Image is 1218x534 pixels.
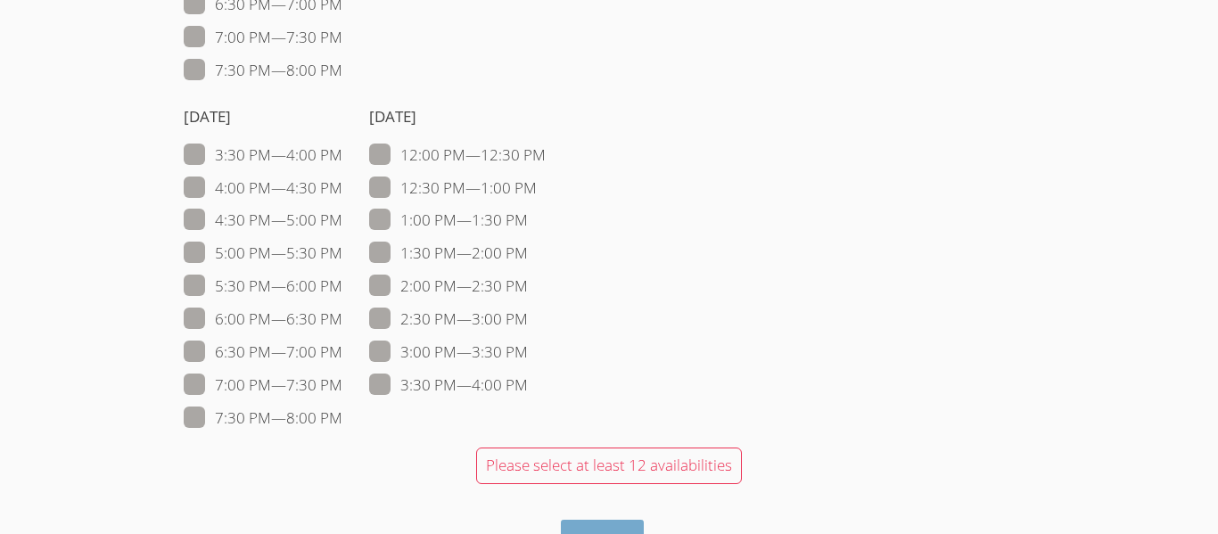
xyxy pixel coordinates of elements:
[184,242,342,265] label: 5:00 PM — 5:30 PM
[369,308,528,331] label: 2:30 PM — 3:00 PM
[184,407,342,430] label: 7:30 PM — 8:00 PM
[184,105,342,128] h4: [DATE]
[184,59,342,82] label: 7:30 PM — 8:00 PM
[369,374,528,397] label: 3:30 PM — 4:00 PM
[184,144,342,167] label: 3:30 PM — 4:00 PM
[184,26,342,49] label: 7:00 PM — 7:30 PM
[184,275,342,298] label: 5:30 PM — 6:00 PM
[369,341,528,364] label: 3:00 PM — 3:30 PM
[184,177,342,200] label: 4:00 PM — 4:30 PM
[184,374,342,397] label: 7:00 PM — 7:30 PM
[369,105,546,128] h4: [DATE]
[184,341,342,364] label: 6:30 PM — 7:00 PM
[184,308,342,331] label: 6:00 PM — 6:30 PM
[369,242,528,265] label: 1:30 PM — 2:00 PM
[369,144,546,167] label: 12:00 PM — 12:30 PM
[369,275,528,298] label: 2:00 PM — 2:30 PM
[184,209,342,232] label: 4:30 PM — 5:00 PM
[369,209,528,232] label: 1:00 PM — 1:30 PM
[369,177,537,200] label: 12:30 PM — 1:00 PM
[486,455,732,475] span: Please select at least 12 availabilities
